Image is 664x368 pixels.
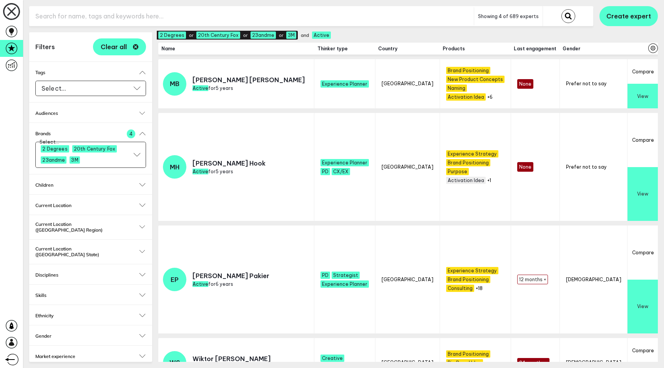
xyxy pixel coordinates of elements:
span: [GEOGRAPHIC_DATA] [382,81,433,86]
span: 12 months + [517,275,548,284]
span: 2 Degrees [158,31,186,39]
span: Brand Positioning [446,276,490,283]
button: Market experience [35,353,146,359]
span: Last engagement [514,46,556,51]
div: 20th Century Fox [72,145,117,153]
span: Prefer not to say [566,81,607,86]
span: New Product Concepts [446,76,505,83]
button: +6 [487,94,493,100]
span: [GEOGRAPHIC_DATA] [382,277,433,282]
span: 3M [286,31,296,39]
span: Showing 4 of 689 experts [478,13,539,19]
p: [PERSON_NAME] Pakier [193,272,269,280]
button: Disciplines [35,272,146,278]
h1: Filters [35,43,55,51]
span: for 6 years [193,281,233,287]
span: for 5 years [193,85,233,91]
span: Activation Idea [446,177,486,184]
span: PD [320,272,330,279]
span: Thinker type [317,46,372,51]
button: Compare [627,225,658,280]
button: Compare [627,113,658,167]
span: Brand Positioning [446,67,490,74]
button: Compare [627,59,658,84]
div: 3M [70,156,80,164]
span: 24 months + [517,358,549,368]
span: [DEMOGRAPHIC_DATA] [566,360,621,365]
span: [DEMOGRAPHIC_DATA] [566,277,621,282]
button: Current Location ([GEOGRAPHIC_DATA] Region) [35,221,146,233]
label: Select... [40,139,59,145]
span: Name [161,46,311,51]
span: EP [171,276,179,283]
span: Create expert [606,12,651,20]
span: or [189,33,193,38]
button: Skills [35,292,146,298]
span: Experience Strategy [446,150,498,157]
span: WS [169,359,180,366]
button: Open [133,146,141,163]
span: or [279,33,283,38]
span: Active [312,31,331,39]
button: Audiences [35,110,146,116]
button: Current Location [35,202,146,208]
button: Gender [35,333,146,339]
p: [PERSON_NAME] [PERSON_NAME] [193,76,305,84]
div: 2 Degrees [41,145,69,153]
h2: Ethnicity [35,313,146,318]
p: Wiktor [PERSON_NAME] [193,355,271,363]
span: Products [443,46,508,51]
button: View [627,280,658,334]
button: View [627,167,658,221]
span: Big Brand Idea [446,359,483,366]
span: Consulting [446,285,474,292]
span: Prefer not to say [566,164,607,170]
p: [PERSON_NAME] Hook [193,159,266,167]
button: View [627,84,658,108]
span: Active [193,169,208,174]
button: +1 [487,177,491,183]
button: Tags [35,70,146,75]
button: Compare [627,338,658,363]
span: CX/EX [332,168,350,175]
div: 23andme [41,156,66,164]
span: for 5 years [193,169,233,174]
span: or [243,33,247,38]
span: Strategist [332,272,360,279]
button: +18 [476,285,483,291]
span: Brand Positioning [446,350,490,358]
span: None [517,162,533,172]
span: Naming [446,85,467,92]
span: Creative [320,355,344,362]
span: Purpose [446,168,469,175]
span: [GEOGRAPHIC_DATA] [382,360,433,365]
span: Active [193,85,208,91]
span: Gender [563,46,624,51]
span: Active [193,281,208,287]
button: Children [35,182,146,188]
span: MB [170,80,179,88]
span: 20th Century Fox [196,31,240,39]
span: 23andme [251,31,276,39]
span: 4 [127,129,135,138]
button: Brands4 [35,131,146,136]
span: [GEOGRAPHIC_DATA] [382,164,433,170]
span: Clear all [101,44,127,50]
button: Clear all [93,38,146,55]
span: Experience Planner [320,280,369,288]
span: PD [320,168,330,175]
button: Current Location ([GEOGRAPHIC_DATA] State) [35,246,146,257]
span: Country [378,46,437,51]
span: Experience Planner [320,159,369,166]
h2: Brands [35,131,146,136]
